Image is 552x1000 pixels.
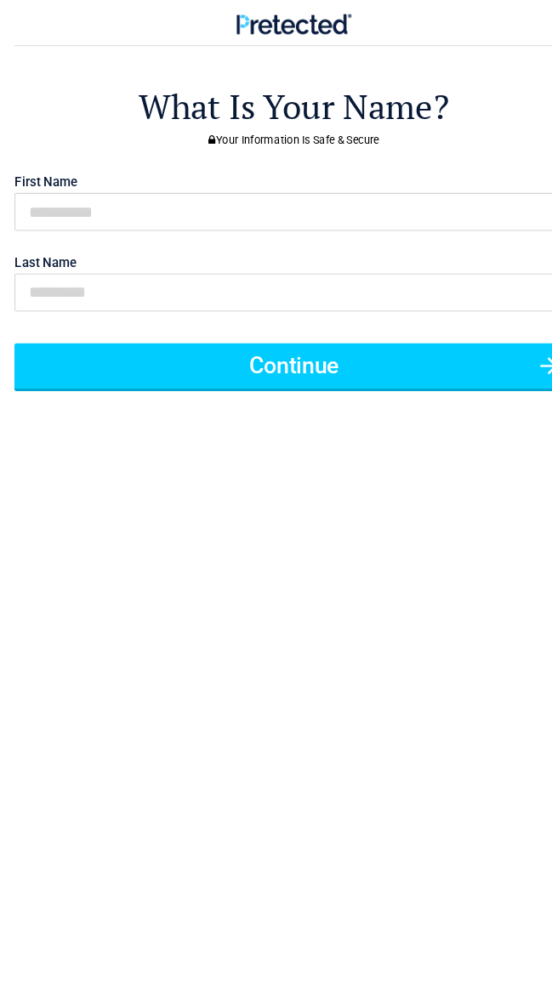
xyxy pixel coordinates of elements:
[14,165,73,177] label: First Name
[14,241,72,253] label: Last Name
[14,322,538,365] button: Continue
[14,78,538,122] h2: What Is Your Name?
[14,127,538,137] h3: Your Information Is Safe & Secure
[222,13,330,32] img: Main Logo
